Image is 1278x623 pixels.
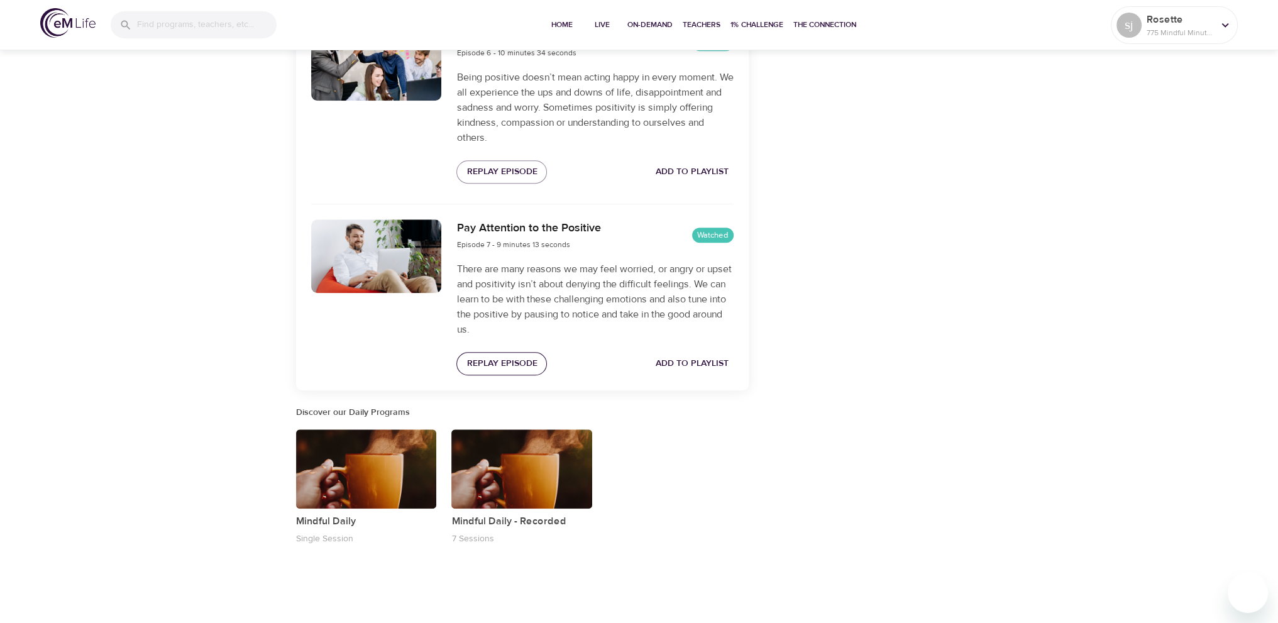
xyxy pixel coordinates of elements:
button: Replay Episode [456,352,547,375]
p: There are many reasons we may feel worried, or angry or upset and positivity isn’t about denying ... [456,262,733,337]
input: Find programs, teachers, etc... [137,11,277,38]
p: Single Session [296,533,353,544]
button: Add to Playlist [651,352,734,375]
span: Add to Playlist [656,356,729,372]
p: Mindful Daily [296,514,437,529]
span: Home [547,18,577,31]
span: Teachers [683,18,720,31]
div: sj [1116,13,1142,38]
span: Episode 6 - 10 minutes 34 seconds [456,48,576,58]
button: Replay Episode [456,160,547,184]
p: 775 Mindful Minutes [1147,27,1213,38]
span: Live [587,18,617,31]
p: Mindful Daily - Recorded [451,514,592,529]
button: Add to Playlist [651,160,734,184]
span: Add to Playlist [656,164,729,180]
span: Watched [692,229,734,241]
h6: Pay Attention to the Positive [456,219,600,238]
span: Replay Episode [466,164,537,180]
span: Replay Episode [466,356,537,372]
p: Rosette [1147,12,1213,27]
p: Being positive doesn’t mean acting happy in every moment. We all experience the ups and downs of ... [456,70,733,145]
iframe: Button to launch messaging window [1228,573,1268,613]
span: Episode 7 - 9 minutes 13 seconds [456,240,570,250]
img: logo [40,8,96,38]
p: 7 Sessions [451,533,493,544]
h6: Discover our Daily Programs [296,405,749,419]
span: On-Demand [627,18,673,31]
span: 1% Challenge [730,18,783,31]
span: The Connection [793,18,856,31]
